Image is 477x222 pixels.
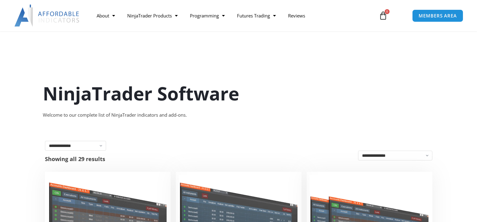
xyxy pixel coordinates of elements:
[14,5,80,27] img: LogoAI | Affordable Indicators – NinjaTrader
[43,111,434,119] div: Welcome to our complete list of NinjaTrader indicators and add-ons.
[43,81,434,106] h1: NinjaTrader Software
[91,9,372,23] nav: Menu
[184,9,231,23] a: Programming
[91,9,121,23] a: About
[45,156,105,162] p: Showing all 29 results
[412,9,463,22] a: MEMBERS AREA
[282,9,311,23] a: Reviews
[231,9,282,23] a: Futures Trading
[358,151,432,160] select: Shop order
[419,13,457,18] span: MEMBERS AREA
[370,7,397,24] a: 0
[385,9,390,14] span: 0
[121,9,184,23] a: NinjaTrader Products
